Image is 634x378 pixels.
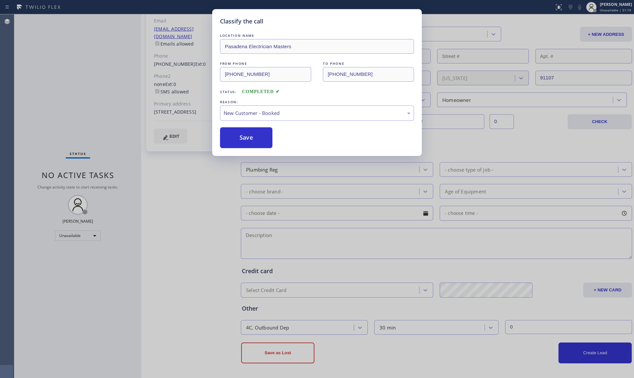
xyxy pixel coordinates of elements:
[220,60,311,67] div: FROM PHONE
[224,109,410,117] div: New Customer - Booked
[323,67,414,82] input: To phone
[220,90,237,94] span: Status:
[242,89,280,94] span: COMPLETED
[220,99,414,105] div: REASON:
[220,67,311,82] input: From phone
[323,60,414,67] div: TO PHONE
[220,127,272,148] button: Save
[220,32,414,39] div: LOCATION NAME
[220,17,263,26] h5: Classify the call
